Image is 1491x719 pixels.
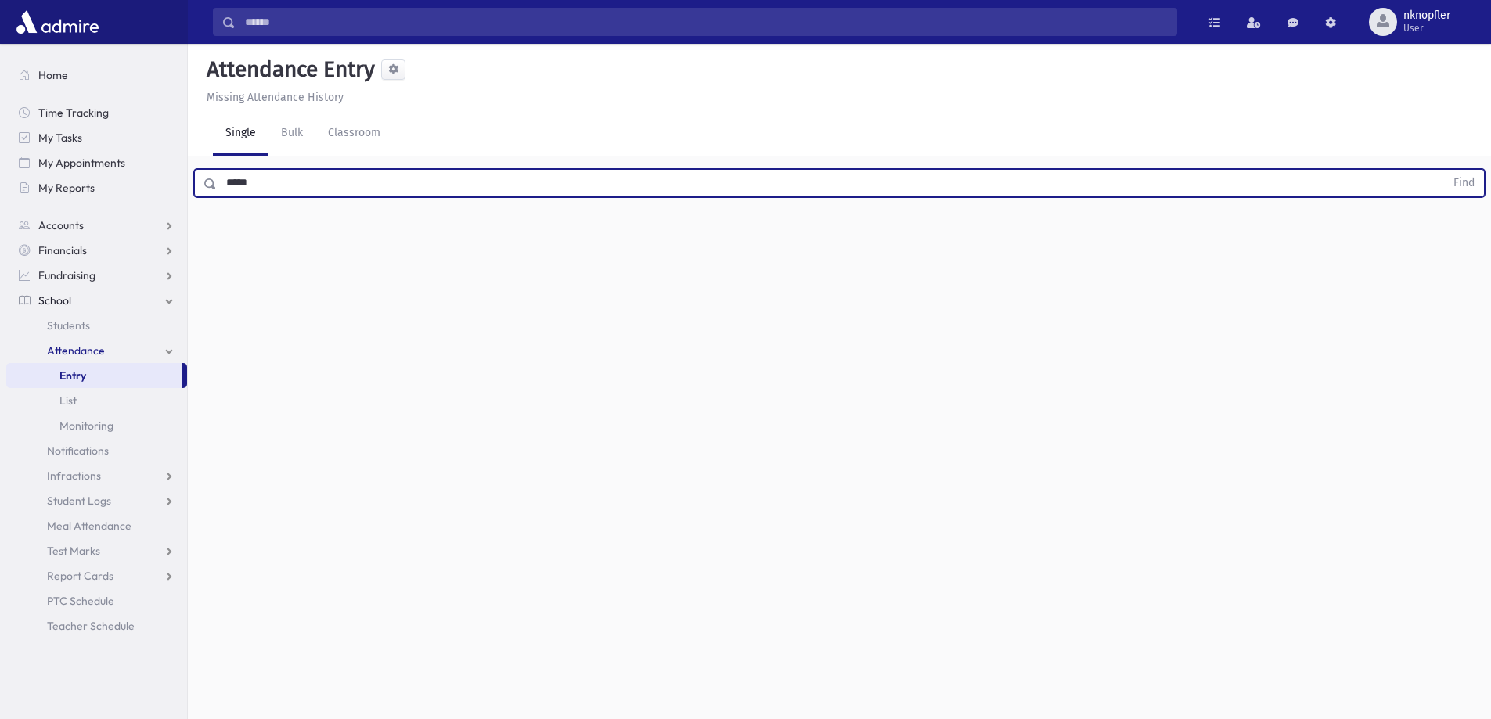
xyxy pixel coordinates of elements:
span: My Tasks [38,131,82,145]
a: Classroom [315,112,393,156]
a: Fundraising [6,263,187,288]
a: Attendance [6,338,187,363]
span: Accounts [38,218,84,232]
span: Monitoring [59,419,113,433]
a: Time Tracking [6,100,187,125]
a: Home [6,63,187,88]
a: Report Cards [6,563,187,588]
span: Entry [59,368,86,383]
span: nknopfler [1403,9,1450,22]
span: Infractions [47,469,101,483]
a: My Appointments [6,150,187,175]
span: Meal Attendance [47,519,131,533]
a: My Reports [6,175,187,200]
a: Teacher Schedule [6,613,187,638]
a: Test Marks [6,538,187,563]
a: Entry [6,363,182,388]
a: Missing Attendance History [200,91,344,104]
h5: Attendance Entry [200,56,375,83]
span: Report Cards [47,569,113,583]
button: Find [1444,170,1484,196]
span: My Appointments [38,156,125,170]
span: Time Tracking [38,106,109,120]
span: Home [38,68,68,82]
span: Students [47,318,90,333]
span: Fundraising [38,268,95,282]
img: AdmirePro [13,6,103,38]
a: Single [213,112,268,156]
a: Meal Attendance [6,513,187,538]
a: Students [6,313,187,338]
span: PTC Schedule [47,594,114,608]
span: List [59,394,77,408]
span: User [1403,22,1450,34]
span: Attendance [47,343,105,358]
a: My Tasks [6,125,187,150]
a: Bulk [268,112,315,156]
a: List [6,388,187,413]
span: Student Logs [47,494,111,508]
a: Notifications [6,438,187,463]
input: Search [236,8,1176,36]
a: Accounts [6,213,187,238]
span: Financials [38,243,87,257]
span: Teacher Schedule [47,619,135,633]
a: Monitoring [6,413,187,438]
a: Financials [6,238,187,263]
a: Student Logs [6,488,187,513]
span: School [38,293,71,307]
span: My Reports [38,181,95,195]
span: Notifications [47,444,109,458]
a: Infractions [6,463,187,488]
a: School [6,288,187,313]
u: Missing Attendance History [207,91,344,104]
span: Test Marks [47,544,100,558]
a: PTC Schedule [6,588,187,613]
